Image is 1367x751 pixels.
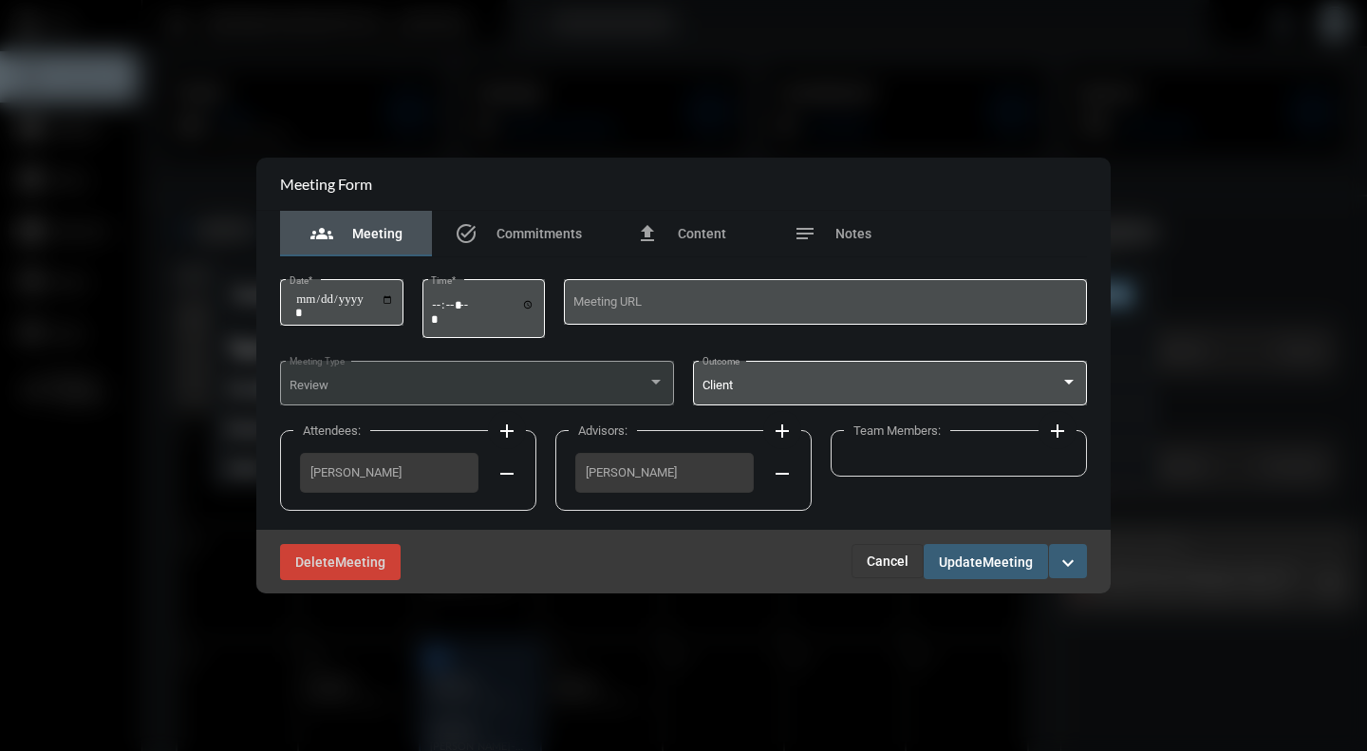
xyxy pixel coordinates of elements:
[835,226,871,241] span: Notes
[455,222,478,245] mat-icon: task_alt
[702,378,733,392] span: Client
[496,420,518,442] mat-icon: add
[335,554,385,570] span: Meeting
[310,222,333,245] mat-icon: groups
[771,462,794,485] mat-icon: remove
[867,554,908,569] span: Cancel
[569,423,637,438] label: Advisors:
[310,465,468,479] span: [PERSON_NAME]
[794,222,816,245] mat-icon: notes
[1046,420,1069,442] mat-icon: add
[636,222,659,245] mat-icon: file_upload
[771,420,794,442] mat-icon: add
[983,554,1033,570] span: Meeting
[1057,552,1079,574] mat-icon: expand_more
[496,226,582,241] span: Commitments
[496,462,518,485] mat-icon: remove
[280,175,372,193] h2: Meeting Form
[290,378,328,392] span: Review
[852,544,924,578] button: Cancel
[586,465,743,479] span: [PERSON_NAME]
[924,544,1048,579] button: UpdateMeeting
[844,423,950,438] label: Team Members:
[280,544,401,579] button: DeleteMeeting
[295,554,335,570] span: Delete
[939,554,983,570] span: Update
[352,226,403,241] span: Meeting
[678,226,726,241] span: Content
[293,423,370,438] label: Attendees:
